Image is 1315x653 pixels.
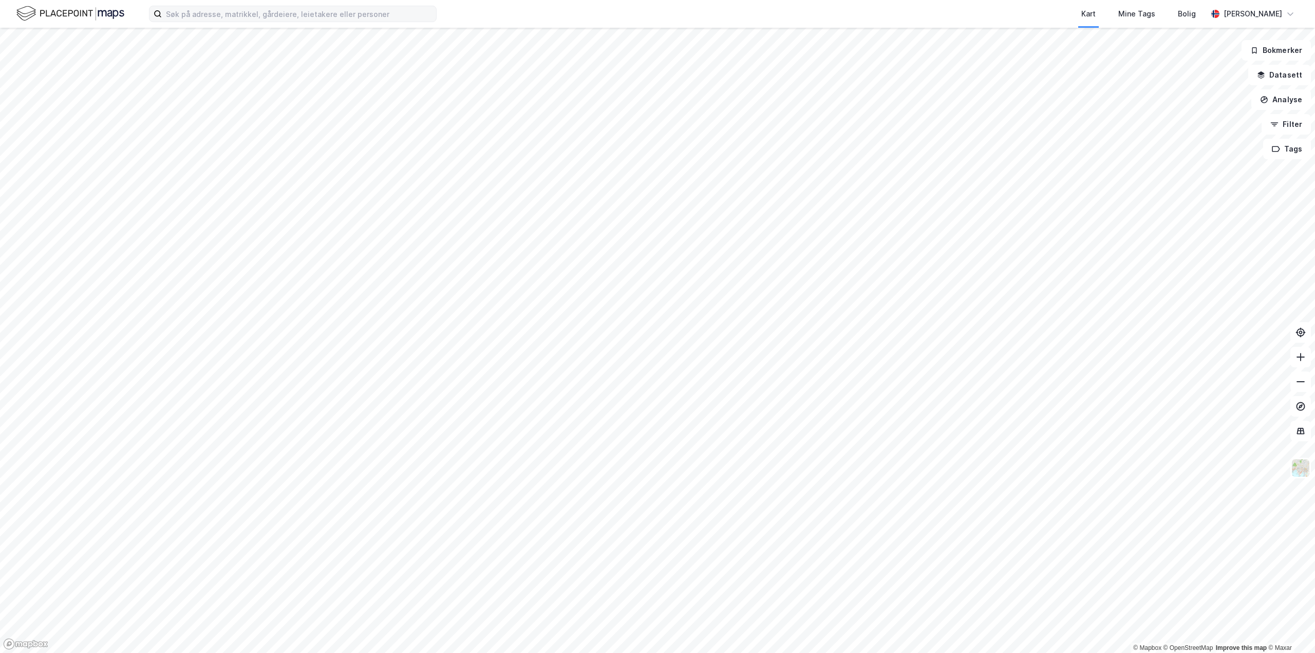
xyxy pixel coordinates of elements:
img: Z [1291,458,1310,478]
div: Kart [1081,8,1096,20]
button: Tags [1263,139,1311,159]
button: Filter [1262,114,1311,135]
a: OpenStreetMap [1163,644,1213,651]
div: Kontrollprogram for chat [1264,604,1315,653]
img: logo.f888ab2527a4732fd821a326f86c7f29.svg [16,5,124,23]
a: Improve this map [1216,644,1267,651]
div: Mine Tags [1118,8,1155,20]
a: Mapbox homepage [3,638,48,650]
button: Analyse [1251,89,1311,110]
div: [PERSON_NAME] [1224,8,1282,20]
a: Mapbox [1133,644,1161,651]
button: Datasett [1248,65,1311,85]
button: Bokmerker [1242,40,1311,61]
input: Søk på adresse, matrikkel, gårdeiere, leietakere eller personer [162,6,436,22]
div: Bolig [1178,8,1196,20]
iframe: Chat Widget [1264,604,1315,653]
